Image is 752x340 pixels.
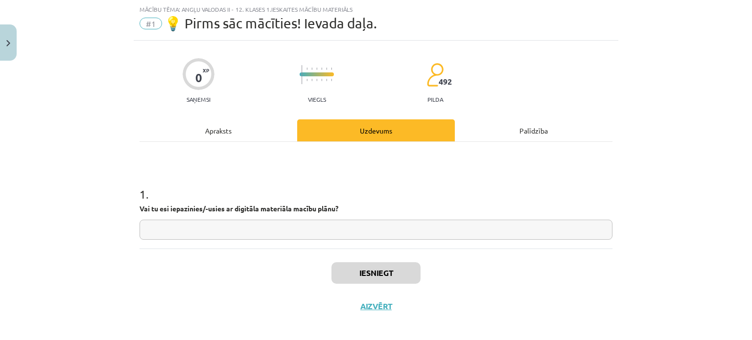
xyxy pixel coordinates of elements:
[321,68,322,70] img: icon-short-line-57e1e144782c952c97e751825c79c345078a6d821885a25fce030b3d8c18986b.svg
[316,79,317,81] img: icon-short-line-57e1e144782c952c97e751825c79c345078a6d821885a25fce030b3d8c18986b.svg
[455,119,612,141] div: Palīdzība
[6,40,10,46] img: icon-close-lesson-0947bae3869378f0d4975bcd49f059093ad1ed9edebbc8119c70593378902aed.svg
[326,79,327,81] img: icon-short-line-57e1e144782c952c97e751825c79c345078a6d821885a25fce030b3d8c18986b.svg
[321,79,322,81] img: icon-short-line-57e1e144782c952c97e751825c79c345078a6d821885a25fce030b3d8c18986b.svg
[311,79,312,81] img: icon-short-line-57e1e144782c952c97e751825c79c345078a6d821885a25fce030b3d8c18986b.svg
[140,119,297,141] div: Apraksts
[306,68,307,70] img: icon-short-line-57e1e144782c952c97e751825c79c345078a6d821885a25fce030b3d8c18986b.svg
[140,204,338,213] strong: Vai tu esi iepazinies/-usies ar digitāla materiāla macību plānu?
[203,68,209,73] span: XP
[326,68,327,70] img: icon-short-line-57e1e144782c952c97e751825c79c345078a6d821885a25fce030b3d8c18986b.svg
[427,96,443,103] p: pilda
[140,6,612,13] div: Mācību tēma: Angļu valodas ii - 12. klases 1.ieskaites mācību materiāls
[357,301,395,311] button: Aizvērt
[164,15,377,31] span: 💡 Pirms sāc mācīties! Ievada daļa.
[426,63,444,87] img: students-c634bb4e5e11cddfef0936a35e636f08e4e9abd3cc4e673bd6f9a4125e45ecb1.svg
[195,71,202,85] div: 0
[308,96,326,103] p: Viegls
[439,77,452,86] span: 492
[331,79,332,81] img: icon-short-line-57e1e144782c952c97e751825c79c345078a6d821885a25fce030b3d8c18986b.svg
[331,68,332,70] img: icon-short-line-57e1e144782c952c97e751825c79c345078a6d821885a25fce030b3d8c18986b.svg
[183,96,214,103] p: Saņemsi
[140,170,612,201] h1: 1 .
[306,79,307,81] img: icon-short-line-57e1e144782c952c97e751825c79c345078a6d821885a25fce030b3d8c18986b.svg
[297,119,455,141] div: Uzdevums
[311,68,312,70] img: icon-short-line-57e1e144782c952c97e751825c79c345078a6d821885a25fce030b3d8c18986b.svg
[331,262,421,284] button: Iesniegt
[302,65,303,84] img: icon-long-line-d9ea69661e0d244f92f715978eff75569469978d946b2353a9bb055b3ed8787d.svg
[316,68,317,70] img: icon-short-line-57e1e144782c952c97e751825c79c345078a6d821885a25fce030b3d8c18986b.svg
[140,18,162,29] span: #1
